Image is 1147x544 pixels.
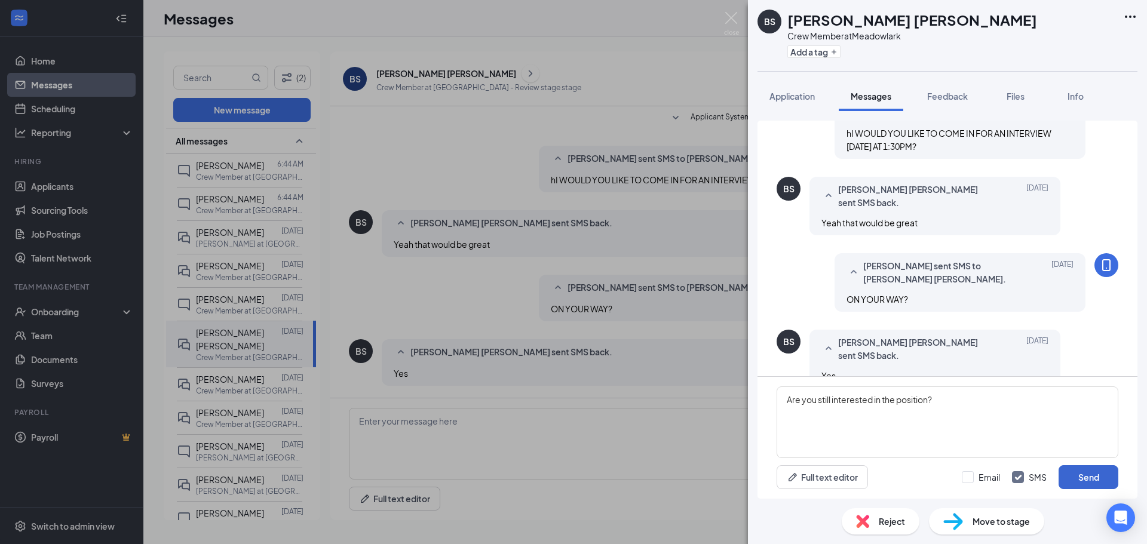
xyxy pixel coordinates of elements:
[787,45,841,58] button: PlusAdd a tag
[777,465,868,489] button: Full text editorPen
[787,30,1037,42] div: Crew Member at Meadowlark
[821,370,836,381] span: Yes
[783,336,795,348] div: BS
[821,217,918,228] span: Yeah that would be great
[1106,503,1135,532] div: Open Intercom Messenger
[1059,465,1118,489] button: Send
[879,515,905,528] span: Reject
[783,183,795,195] div: BS
[847,128,1051,152] span: hI WOULD YOU LIKE TO COME IN FOR AN INTERVIEW [DATE] AT 1:30PM?
[838,183,995,209] span: [PERSON_NAME] [PERSON_NAME] sent SMS back.
[764,16,775,27] div: BS
[1068,91,1084,102] span: Info
[1026,336,1048,362] span: [DATE]
[851,91,891,102] span: Messages
[787,471,799,483] svg: Pen
[821,189,836,203] svg: SmallChevronUp
[973,515,1030,528] span: Move to stage
[830,48,838,56] svg: Plus
[1007,91,1025,102] span: Files
[1099,258,1114,272] svg: MobileSms
[838,336,995,362] span: [PERSON_NAME] [PERSON_NAME] sent SMS back.
[769,91,815,102] span: Application
[821,342,836,356] svg: SmallChevronUp
[847,265,861,279] svg: SmallChevronUp
[863,259,1020,285] span: [PERSON_NAME] sent SMS to [PERSON_NAME] [PERSON_NAME].
[927,91,968,102] span: Feedback
[1026,183,1048,209] span: [DATE]
[1051,259,1074,285] span: [DATE]
[787,10,1037,30] h1: [PERSON_NAME] [PERSON_NAME]
[777,386,1118,458] textarea: Are you still interested in the position?
[1123,10,1137,24] svg: Ellipses
[847,294,908,305] span: ON YOUR WAY?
